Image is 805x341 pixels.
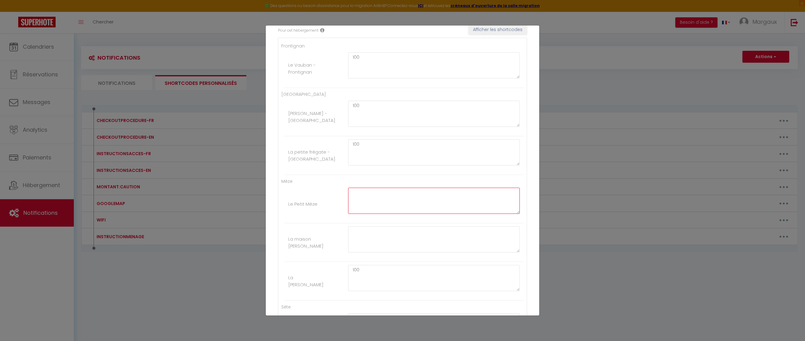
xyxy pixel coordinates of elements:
[281,304,291,310] label: Sète
[468,25,527,35] button: Afficher les shortcodes
[281,91,326,98] label: [GEOGRAPHIC_DATA]
[278,28,318,33] label: Pour cet hébergement
[288,235,324,250] label: La maison [PERSON_NAME]
[288,110,335,124] label: [PERSON_NAME] - [GEOGRAPHIC_DATA]
[288,200,317,208] label: Le Petit Mèze
[281,43,305,49] label: Frontignan
[288,148,335,163] label: La petite frégate - [GEOGRAPHIC_DATA]
[281,178,293,185] label: Mèze
[288,61,320,76] label: Le Vauban - Frontignan
[320,28,324,33] i: Rental
[5,2,23,21] button: Ouvrir le widget de chat LiveChat
[288,274,324,288] label: La [PERSON_NAME]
